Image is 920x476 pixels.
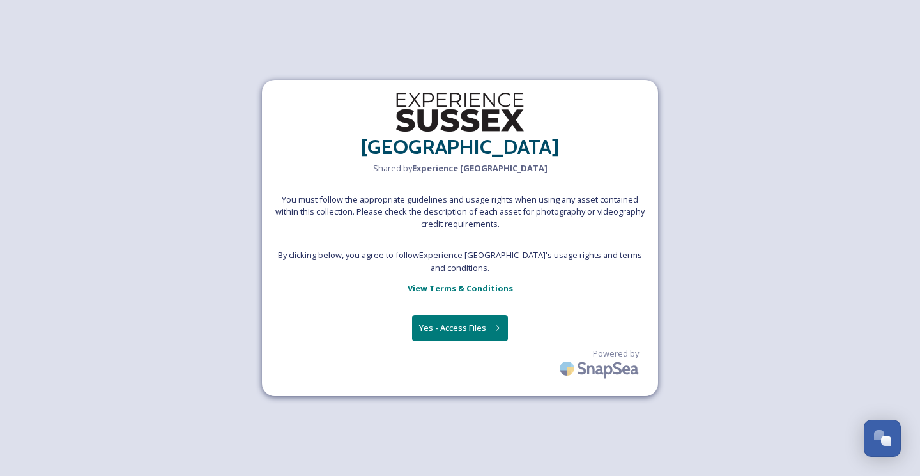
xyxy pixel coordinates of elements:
[396,93,524,132] img: WSCC%20ES%20Logo%20-%20Primary%20-%20Black.png
[275,194,645,231] span: You must follow the appropriate guidelines and usage rights when using any asset contained within...
[275,249,645,273] span: By clicking below, you agree to follow Experience [GEOGRAPHIC_DATA] 's usage rights and terms and...
[408,282,513,294] strong: View Terms & Conditions
[593,348,639,360] span: Powered by
[361,132,559,162] h2: [GEOGRAPHIC_DATA]
[408,280,513,296] a: View Terms & Conditions
[412,162,548,174] strong: Experience [GEOGRAPHIC_DATA]
[412,315,508,341] button: Yes - Access Files
[864,420,901,457] button: Open Chat
[373,162,548,174] span: Shared by
[556,353,645,383] img: SnapSea Logo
